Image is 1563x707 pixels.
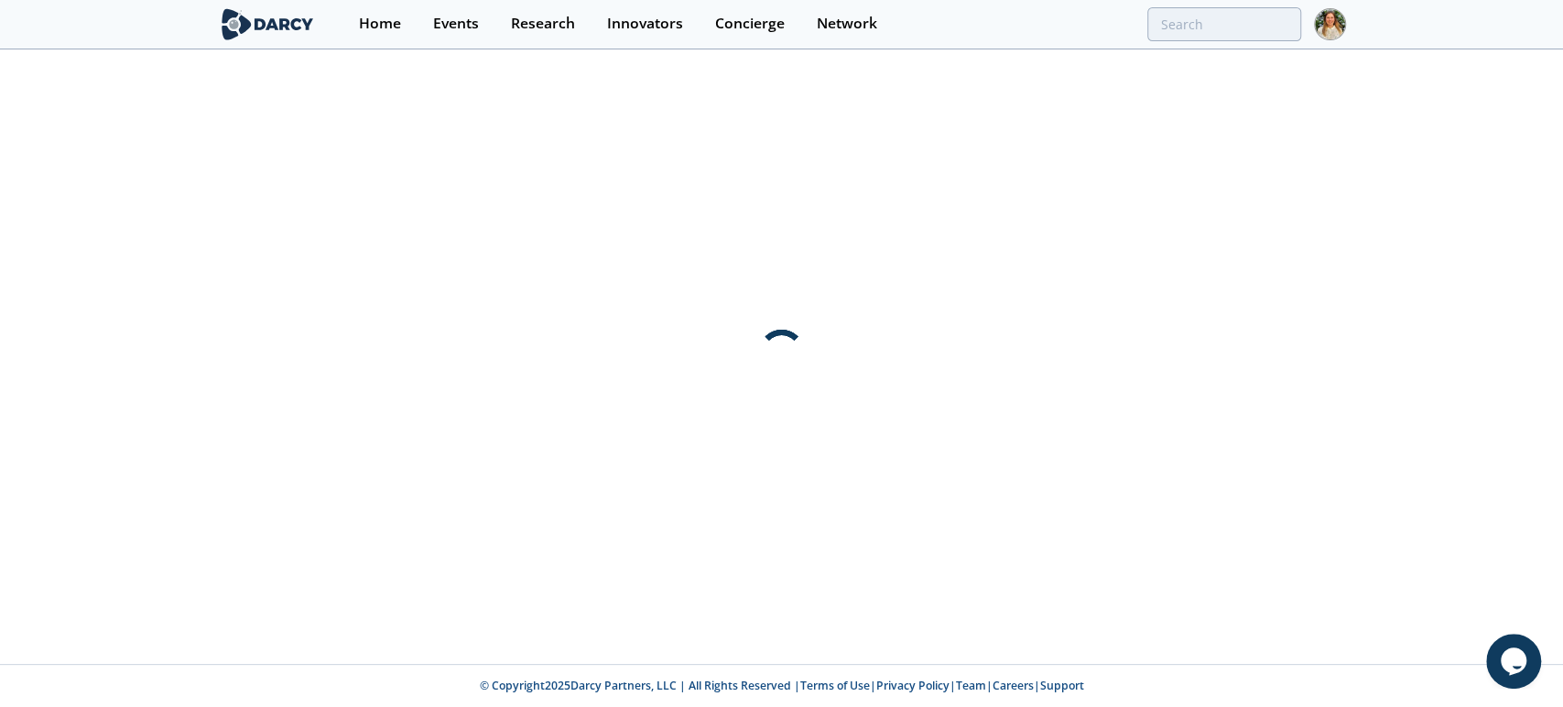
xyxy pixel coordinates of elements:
a: Team [956,678,986,693]
a: Support [1040,678,1084,693]
iframe: chat widget [1486,634,1545,689]
p: © Copyright 2025 Darcy Partners, LLC | All Rights Reserved | | | | | [104,678,1460,694]
a: Privacy Policy [876,678,950,693]
div: Research [511,16,575,31]
div: Home [359,16,401,31]
div: Concierge [715,16,785,31]
a: Careers [993,678,1034,693]
input: Advanced Search [1147,7,1301,41]
div: Innovators [607,16,683,31]
img: logo-wide.svg [218,8,318,40]
div: Network [817,16,877,31]
img: Profile [1314,8,1346,40]
a: Terms of Use [800,678,870,693]
div: Events [433,16,479,31]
